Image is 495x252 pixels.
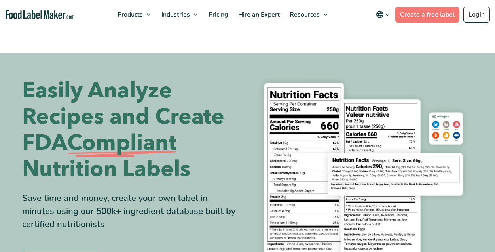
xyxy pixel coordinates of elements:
[463,7,490,23] a: Login
[159,10,191,19] span: Industries
[22,78,242,182] h1: Easily Analyze Recipes and Create FDA Nutrition Labels
[395,7,459,23] a: Create a free label
[67,130,176,156] span: Compliant
[206,10,229,19] span: Pricing
[236,10,281,19] span: Hire an Expert
[287,10,321,19] span: Resources
[22,192,242,231] div: Save time and money, create your own label in minutes using our 500k+ ingredient database built b...
[115,10,144,19] span: Products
